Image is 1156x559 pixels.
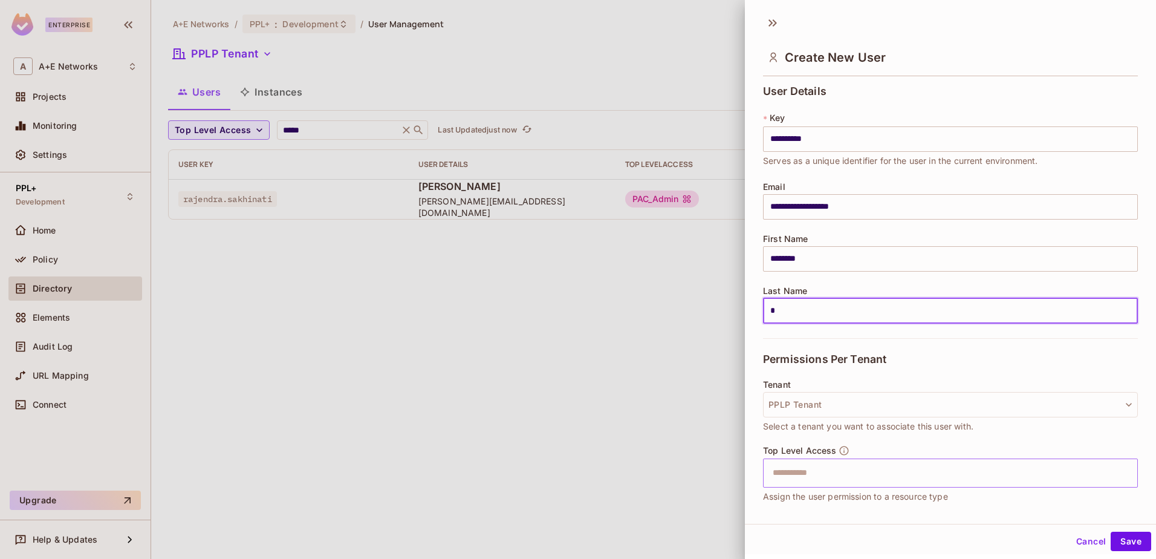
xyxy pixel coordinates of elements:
span: Select a tenant you want to associate this user with. [763,420,973,433]
span: Last Name [763,286,807,296]
span: Permissions Per Tenant [763,353,886,365]
span: Top Level Access [763,446,836,456]
span: Tenant [763,380,791,390]
span: Assign the user permission to a resource type [763,490,948,503]
button: Open [1131,471,1134,474]
span: Create New User [785,50,886,65]
span: Serves as a unique identifier for the user in the current environment. [763,154,1038,168]
button: Cancel [1071,532,1111,551]
span: User Details [763,85,826,97]
button: Save [1111,532,1151,551]
button: PPLP Tenant [763,392,1138,417]
span: Key [770,113,785,123]
span: First Name [763,234,808,244]
span: Email [763,182,785,192]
